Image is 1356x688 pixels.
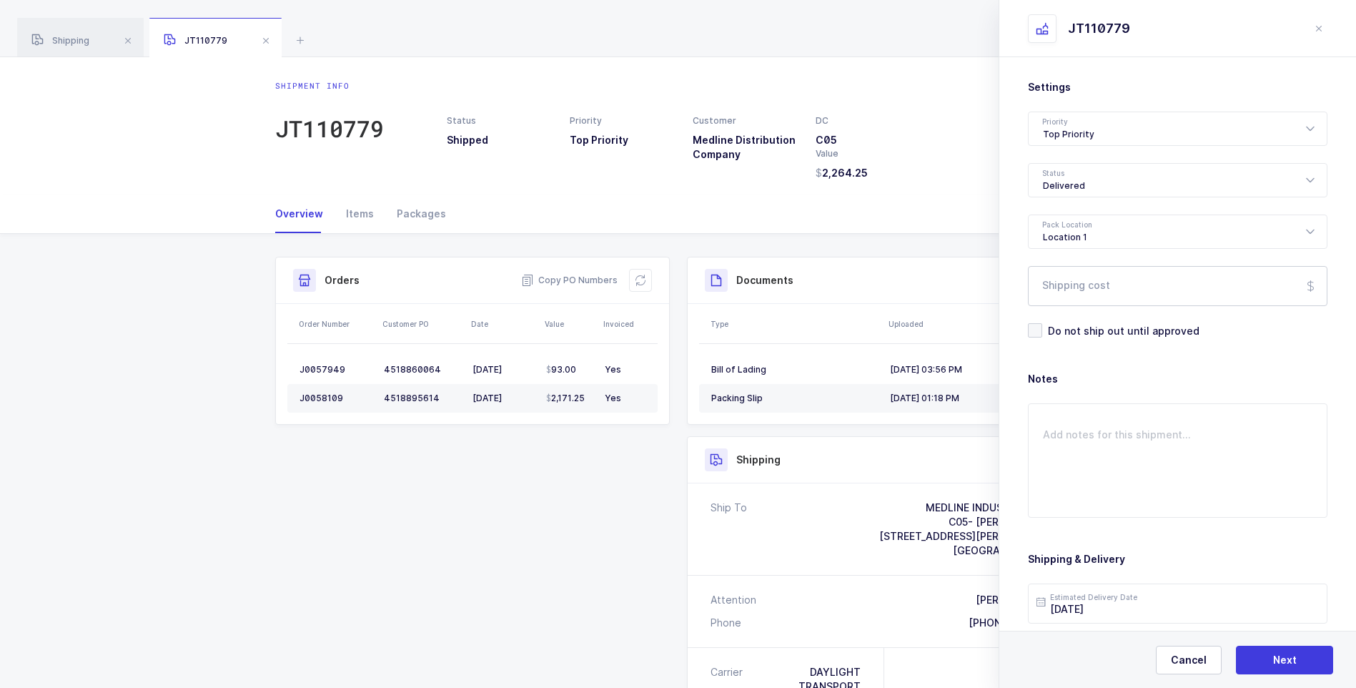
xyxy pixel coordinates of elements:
[385,195,446,233] div: Packages
[447,114,553,127] div: Status
[879,515,1057,529] div: C05- [PERSON_NAME]
[335,195,385,233] div: Items
[879,529,1057,544] div: [STREET_ADDRESS][PERSON_NAME]
[1236,646,1333,674] button: Next
[1068,20,1130,37] div: JT110779
[953,544,1057,556] span: [GEOGRAPHIC_DATA]
[471,318,536,330] div: Date
[384,393,461,404] div: 4518895614
[1171,653,1207,667] span: Cancel
[1273,653,1297,667] span: Next
[300,393,372,404] div: J0058109
[472,393,535,404] div: [DATE]
[31,35,89,46] span: Shipping
[603,318,653,330] div: Invoiced
[1028,266,1327,306] input: Shipping cost
[521,273,618,288] button: Copy PO Numbers
[275,80,384,92] div: Shipment info
[472,364,535,375] div: [DATE]
[1042,324,1199,338] span: Do not ship out until approved
[570,114,675,127] div: Priority
[570,133,675,147] h3: Top Priority
[816,114,921,127] div: DC
[816,166,868,180] span: 2,264.25
[1028,80,1327,94] h3: Settings
[976,593,1057,607] div: [PERSON_NAME]
[711,393,879,404] div: Packing Slip
[890,364,1057,375] div: [DATE] 03:56 PM
[546,393,585,404] span: 2,171.25
[546,364,576,375] span: 93.00
[164,35,227,46] span: JT110779
[1310,20,1327,37] button: close drawer
[711,364,879,375] div: Bill of Lading
[605,364,621,375] span: Yes
[325,273,360,288] h3: Orders
[605,393,621,403] span: Yes
[711,616,741,630] div: Phone
[736,273,793,288] h3: Documents
[384,364,461,375] div: 4518860064
[382,318,462,330] div: Customer PO
[736,453,781,467] h3: Shipping
[1028,372,1327,386] h3: Notes
[711,318,880,330] div: Type
[711,501,747,558] div: Ship To
[889,318,1065,330] div: Uploaded
[300,364,372,375] div: J0057949
[969,616,1057,630] div: [PHONE_NUMBER]
[816,147,921,160] div: Value
[1156,646,1222,674] button: Cancel
[711,593,756,607] div: Attention
[693,133,798,162] h3: Medline Distribution Company
[299,318,374,330] div: Order Number
[693,114,798,127] div: Customer
[275,195,335,233] div: Overview
[879,501,1057,515] div: MEDLINE INDUSTRIES, INC.
[447,133,553,147] h3: Shipped
[545,318,595,330] div: Value
[1028,552,1327,566] h3: Shipping & Delivery
[816,133,921,147] h3: C05
[890,393,1057,404] div: [DATE] 01:18 PM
